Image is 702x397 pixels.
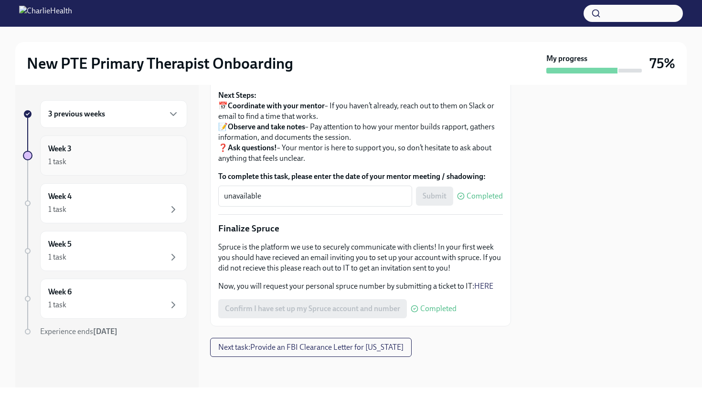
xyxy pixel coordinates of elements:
[48,144,72,154] h6: Week 3
[48,252,66,262] div: 1 task
[218,171,503,182] label: To complete this task, please enter the date of your mentor meeting / shadowing:
[420,305,457,313] span: Completed
[210,338,412,357] button: Next task:Provide an FBI Clearance Letter for [US_STATE]
[228,143,277,152] strong: Ask questions!
[474,282,493,291] a: HERE
[218,90,503,164] p: 📅 – If you haven’t already, reach out to them on Slack or email to find a time that works. 📝 – Pa...
[23,231,187,271] a: Week 51 task
[23,183,187,223] a: Week 41 task
[228,122,305,131] strong: Observe and take notes
[48,204,66,215] div: 1 task
[218,343,404,352] span: Next task : Provide an FBI Clearance Letter for [US_STATE]
[40,100,187,128] div: 3 previous weeks
[218,222,503,235] p: Finalize Spruce
[218,91,256,100] strong: Next Steps:
[649,55,675,72] h3: 75%
[224,190,406,202] textarea: unavailable
[23,279,187,319] a: Week 61 task
[19,6,72,21] img: CharlieHealth
[546,53,587,64] strong: My progress
[228,101,325,110] strong: Coordinate with your mentor
[467,192,503,200] span: Completed
[218,281,503,292] p: Now, you will request your personal spruce number by submitting a ticket to IT:
[48,239,72,250] h6: Week 5
[218,242,503,273] p: Spruce is the platform we use to securely communicate with clients! In your first week you should...
[48,109,105,119] h6: 3 previous weeks
[48,191,72,202] h6: Week 4
[40,327,117,336] span: Experience ends
[23,136,187,176] a: Week 31 task
[48,287,72,297] h6: Week 6
[93,327,117,336] strong: [DATE]
[48,157,66,167] div: 1 task
[48,300,66,310] div: 1 task
[27,54,293,73] h2: New PTE Primary Therapist Onboarding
